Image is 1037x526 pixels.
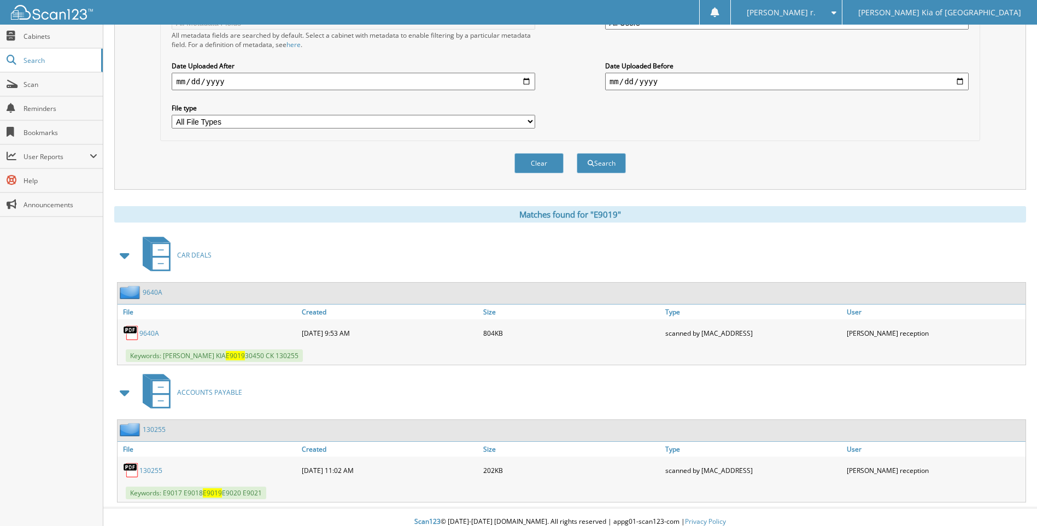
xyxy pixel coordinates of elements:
[605,73,969,90] input: end
[136,371,242,414] a: ACCOUNTS PAYABLE
[143,425,166,434] a: 130255
[24,200,97,209] span: Announcements
[747,9,816,16] span: [PERSON_NAME] r.
[118,442,299,457] a: File
[114,206,1026,223] div: Matches found for "E9019"
[299,305,481,319] a: Created
[24,56,96,65] span: Search
[663,442,844,457] a: Type
[123,325,139,341] img: PDF.png
[118,305,299,319] a: File
[286,40,301,49] a: here
[414,517,441,526] span: Scan123
[120,285,143,299] img: folder2.png
[577,153,626,173] button: Search
[663,322,844,344] div: scanned by [MAC_ADDRESS]
[177,250,212,260] span: CAR DEALS
[24,152,90,161] span: User Reports
[203,488,222,498] span: E9019
[172,103,535,113] label: File type
[844,322,1026,344] div: [PERSON_NAME] reception
[844,442,1026,457] a: User
[172,61,535,71] label: Date Uploaded After
[514,153,564,173] button: Clear
[139,329,159,338] a: 9640A
[172,73,535,90] input: start
[177,388,242,397] span: ACCOUNTS PAYABLE
[844,305,1026,319] a: User
[24,32,97,41] span: Cabinets
[126,349,303,362] span: Keywords: [PERSON_NAME] KIA 30450 CK 130255
[120,423,143,436] img: folder2.png
[481,459,662,481] div: 202KB
[24,128,97,137] span: Bookmarks
[139,466,162,475] a: 130255
[11,5,93,20] img: scan123-logo-white.svg
[299,459,481,481] div: [DATE] 11:02 AM
[24,80,97,89] span: Scan
[299,322,481,344] div: [DATE] 9:53 AM
[844,459,1026,481] div: [PERSON_NAME] reception
[481,305,662,319] a: Size
[685,517,726,526] a: Privacy Policy
[663,305,844,319] a: Type
[123,462,139,478] img: PDF.png
[481,442,662,457] a: Size
[481,322,662,344] div: 804KB
[858,9,1021,16] span: [PERSON_NAME] Kia of [GEOGRAPHIC_DATA]
[982,474,1037,526] iframe: Chat Widget
[24,176,97,185] span: Help
[172,31,535,49] div: All metadata fields are searched by default. Select a cabinet with metadata to enable filtering b...
[143,288,162,297] a: 9640A
[663,459,844,481] div: scanned by [MAC_ADDRESS]
[299,442,481,457] a: Created
[126,487,266,499] span: Keywords: E9017 E9018 E9020 E9021
[24,104,97,113] span: Reminders
[605,61,969,71] label: Date Uploaded Before
[226,351,245,360] span: E9019
[136,233,212,277] a: CAR DEALS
